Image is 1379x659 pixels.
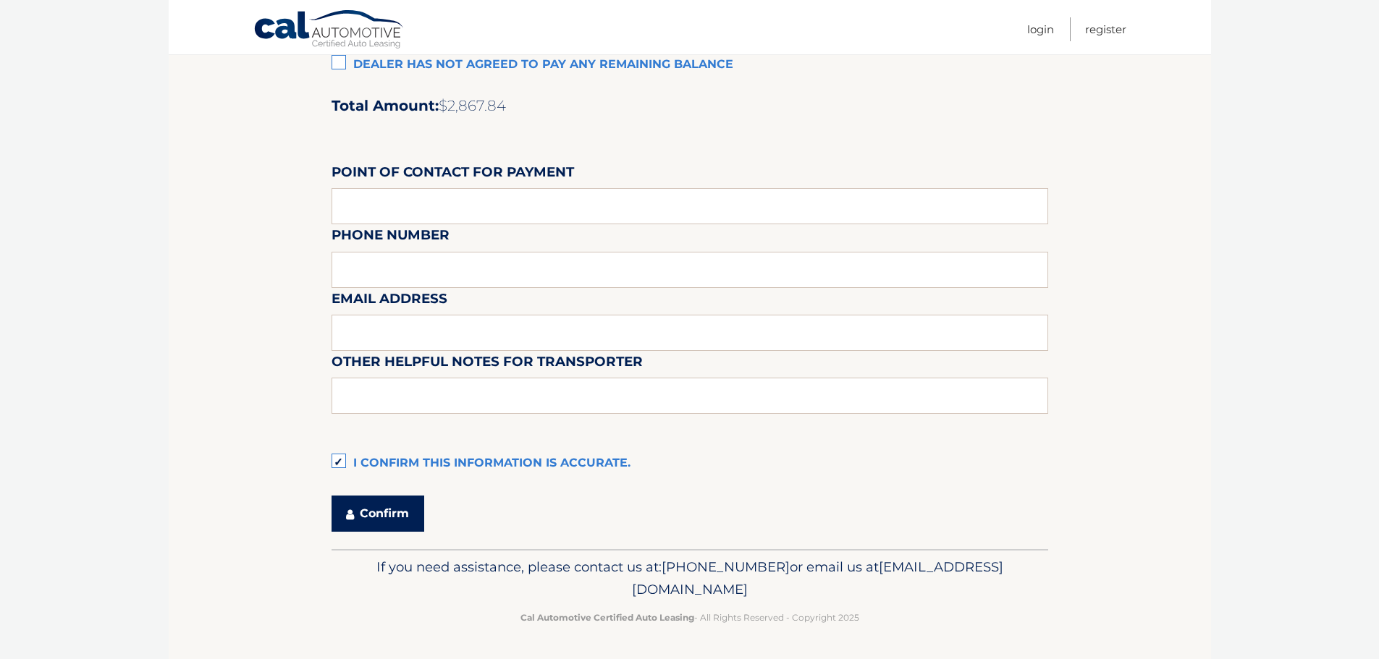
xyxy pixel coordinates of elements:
[332,161,574,188] label: Point of Contact for Payment
[332,51,1048,80] label: Dealer has not agreed to pay any remaining balance
[341,556,1039,602] p: If you need assistance, please contact us at: or email us at
[520,612,694,623] strong: Cal Automotive Certified Auto Leasing
[332,496,424,532] button: Confirm
[439,97,506,114] span: $2,867.84
[1027,17,1054,41] a: Login
[332,351,643,378] label: Other helpful notes for transporter
[341,610,1039,625] p: - All Rights Reserved - Copyright 2025
[332,449,1048,478] label: I confirm this information is accurate.
[662,558,790,575] span: [PHONE_NUMBER]
[1085,17,1126,41] a: Register
[332,288,447,315] label: Email Address
[253,9,405,51] a: Cal Automotive
[332,97,1048,115] h2: Total Amount:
